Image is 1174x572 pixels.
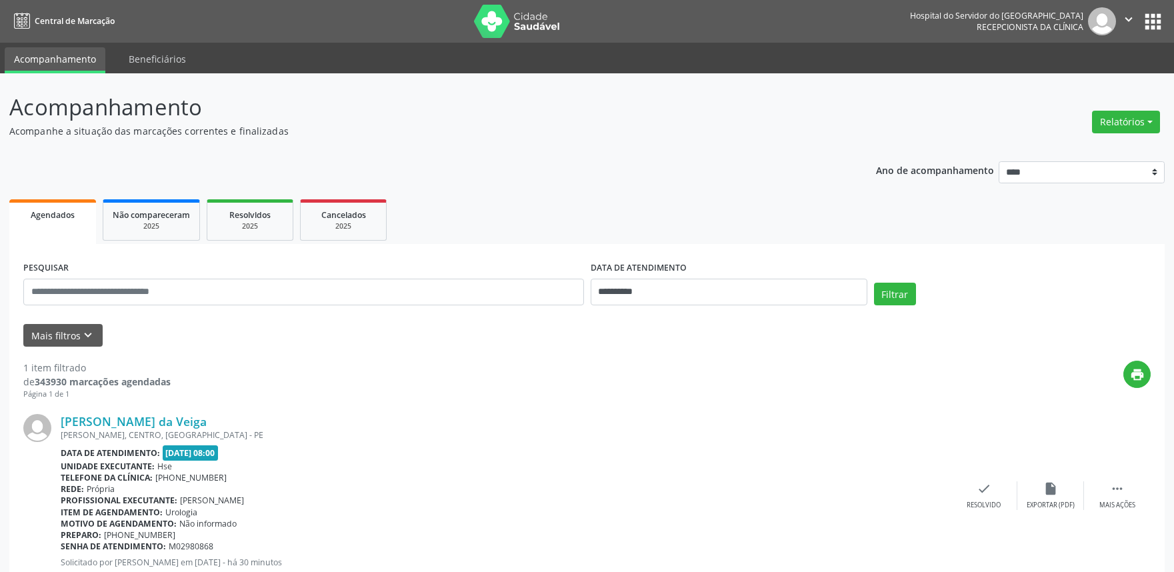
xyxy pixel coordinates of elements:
[61,518,177,529] b: Motivo de agendamento:
[977,21,1083,33] span: Recepcionista da clínica
[1088,7,1116,35] img: img
[35,15,115,27] span: Central de Marcação
[61,529,101,541] b: Preparo:
[1116,7,1141,35] button: 
[113,221,190,231] div: 2025
[9,124,818,138] p: Acompanhe a situação das marcações correntes e finalizadas
[87,483,115,495] span: Própria
[977,481,991,496] i: check
[967,501,1001,510] div: Resolvido
[23,414,51,442] img: img
[1027,501,1075,510] div: Exportar (PDF)
[1123,361,1151,388] button: print
[1110,481,1125,496] i: 
[910,10,1083,21] div: Hospital do Servidor do [GEOGRAPHIC_DATA]
[61,483,84,495] b: Rede:
[23,361,171,375] div: 1 item filtrado
[104,529,175,541] span: [PHONE_NUMBER]
[23,375,171,389] div: de
[1121,12,1136,27] i: 
[81,328,95,343] i: keyboard_arrow_down
[310,221,377,231] div: 2025
[165,507,197,518] span: Urologia
[217,221,283,231] div: 2025
[23,324,103,347] button: Mais filtroskeyboard_arrow_down
[61,472,153,483] b: Telefone da clínica:
[1043,481,1058,496] i: insert_drive_file
[9,10,115,32] a: Central de Marcação
[35,375,171,388] strong: 343930 marcações agendadas
[1092,111,1160,133] button: Relatórios
[5,47,105,73] a: Acompanhamento
[180,495,244,506] span: [PERSON_NAME]
[1099,501,1135,510] div: Mais ações
[9,91,818,124] p: Acompanhamento
[874,283,916,305] button: Filtrar
[321,209,366,221] span: Cancelados
[61,447,160,459] b: Data de atendimento:
[876,161,994,178] p: Ano de acompanhamento
[1130,367,1145,382] i: print
[155,472,227,483] span: [PHONE_NUMBER]
[1141,10,1165,33] button: apps
[23,258,69,279] label: PESQUISAR
[179,518,237,529] span: Não informado
[61,507,163,518] b: Item de agendamento:
[61,541,166,552] b: Senha de atendimento:
[61,414,207,429] a: [PERSON_NAME] da Veiga
[61,429,951,441] div: [PERSON_NAME], CENTRO, [GEOGRAPHIC_DATA] - PE
[31,209,75,221] span: Agendados
[157,461,172,472] span: Hse
[591,258,687,279] label: DATA DE ATENDIMENTO
[229,209,271,221] span: Resolvidos
[61,557,951,568] p: Solicitado por [PERSON_NAME] em [DATE] - há 30 minutos
[119,47,195,71] a: Beneficiários
[23,389,171,400] div: Página 1 de 1
[113,209,190,221] span: Não compareceram
[163,445,219,461] span: [DATE] 08:00
[61,495,177,506] b: Profissional executante:
[61,461,155,472] b: Unidade executante:
[169,541,213,552] span: M02980868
